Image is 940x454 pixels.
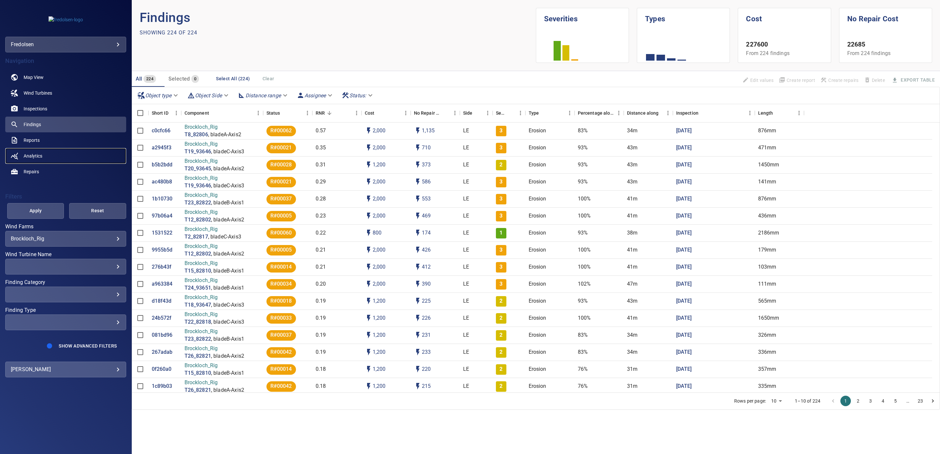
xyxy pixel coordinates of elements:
div: Inspection [673,104,755,122]
p: , bladeC-Axis3 [211,148,244,155]
button: Reset [69,203,126,219]
button: Select All (224) [213,73,252,85]
p: , bladeB-Axis1 [211,199,244,206]
span: 224 [144,75,156,83]
div: RNR [312,104,362,122]
svg: Auto impact [414,229,422,237]
p: T26_82821 [185,352,211,360]
a: [DATE] [676,246,692,254]
p: [DATE] [676,263,692,271]
div: Status [263,104,312,122]
a: T23_82822 [185,199,211,206]
div: Repair Now Ratio: The ratio of the additional incurred cost of repair in 1 year and the cost of r... [316,104,325,122]
div: Short ID [148,104,181,122]
a: 0f260a0 [152,366,172,373]
a: T23_82822 [185,335,211,343]
button: Sort [441,108,450,118]
svg: Auto cost [365,297,373,305]
p: , bladeA-Axis2 [211,352,244,360]
button: Menu [483,108,493,118]
p: [DATE] [676,383,692,390]
svg: Auto impact [414,144,422,152]
span: Reset [77,207,118,215]
svg: Auto impact [414,314,422,322]
p: 0.31 [316,161,326,169]
div: R#00042 [266,381,296,391]
a: T8_82806 [185,131,208,138]
div: No Repair Cost [411,104,460,122]
button: Sort [325,108,334,118]
div: fredolsen [5,37,126,52]
div: R#00005 [266,245,296,255]
button: Menu [401,108,411,118]
div: Severity [493,104,525,122]
svg: Auto cost [365,382,373,390]
a: 97b06a4 [152,212,173,220]
button: Menu [303,108,312,118]
a: c0cfc66 [152,127,171,135]
svg: Auto cost [365,127,373,135]
span: Map View [24,74,44,81]
p: 1,200 [373,161,386,169]
button: Show Advanced Filters [55,341,121,351]
a: T12_82802 [185,250,211,257]
p: 0.57 [316,127,326,135]
p: a2945f3 [152,144,172,152]
em: Distance range [245,92,281,99]
div: R#00021 [266,177,296,187]
span: Selected [168,76,190,82]
p: T15_82810 [185,267,211,274]
a: T19_93646 [185,148,211,155]
button: Menu [745,108,755,118]
div: Percentage along [575,104,624,122]
div: R#00062 [266,125,296,136]
div: Length [758,104,773,122]
em: Object Side [195,92,222,99]
a: windturbines noActive [5,85,126,101]
p: Brockloch_Rig [185,123,241,131]
div: Length [755,104,804,122]
p: , bladeA-Axis2 [211,250,244,257]
p: 710 [422,144,431,152]
div: Brockloch_Rig [11,236,121,242]
div: Severity [496,104,506,122]
p: LE [463,161,469,169]
div: Projected additional costs incurred by waiting 1 year to repair. This is a function of possible i... [414,104,441,122]
div: The base labour and equipment costs to repair the finding. Does not include the loss of productio... [365,104,375,122]
span: Reports [24,137,40,143]
a: 24b572f [152,314,172,322]
a: T18_93647 [185,301,211,309]
p: , bladeB-Axis1 [211,284,244,292]
p: , bladeC-Axis3 [211,301,244,309]
a: inspections noActive [5,101,126,117]
svg: Auto impact [414,127,422,135]
p: 1,135 [422,127,435,135]
p: T26_82821 [185,386,211,394]
p: , bladeA-Axis2 [208,131,241,138]
div: Type [525,104,575,122]
svg: Auto cost [365,263,373,271]
div: Component [185,104,209,122]
svg: Auto impact [414,178,422,186]
svg: Auto impact [414,365,422,373]
span: From 224 findings [847,50,891,56]
a: [DATE] [676,178,692,186]
span: Apply [15,207,56,215]
div: Inspection [676,104,699,122]
a: [DATE] [676,195,692,203]
a: analytics noActive [5,148,126,164]
div: R#00028 [266,160,296,170]
h1: Cost [746,8,823,25]
a: [DATE] [676,144,692,152]
svg: Auto impact [414,263,422,271]
a: d18f43d [152,297,172,305]
svg: Auto cost [365,195,373,203]
h1: Severities [544,8,621,25]
a: 1531522 [152,229,173,237]
a: 1b10730 [152,195,173,203]
a: [DATE] [676,366,692,373]
div: R#00042 [266,347,296,357]
a: [DATE] [676,229,692,237]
